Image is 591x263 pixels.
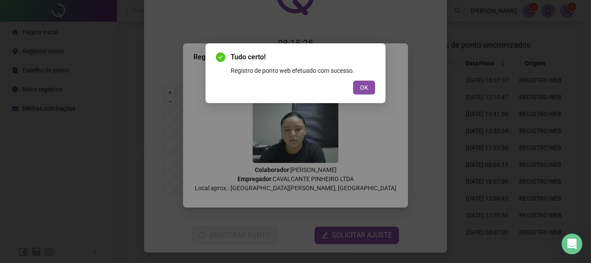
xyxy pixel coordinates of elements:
[360,83,368,92] span: OK
[353,81,375,94] button: OK
[231,52,375,62] span: Tudo certo!
[216,52,225,62] span: check-circle
[562,234,582,254] div: Open Intercom Messenger
[231,66,375,75] div: Registro de ponto web efetuado com sucesso.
